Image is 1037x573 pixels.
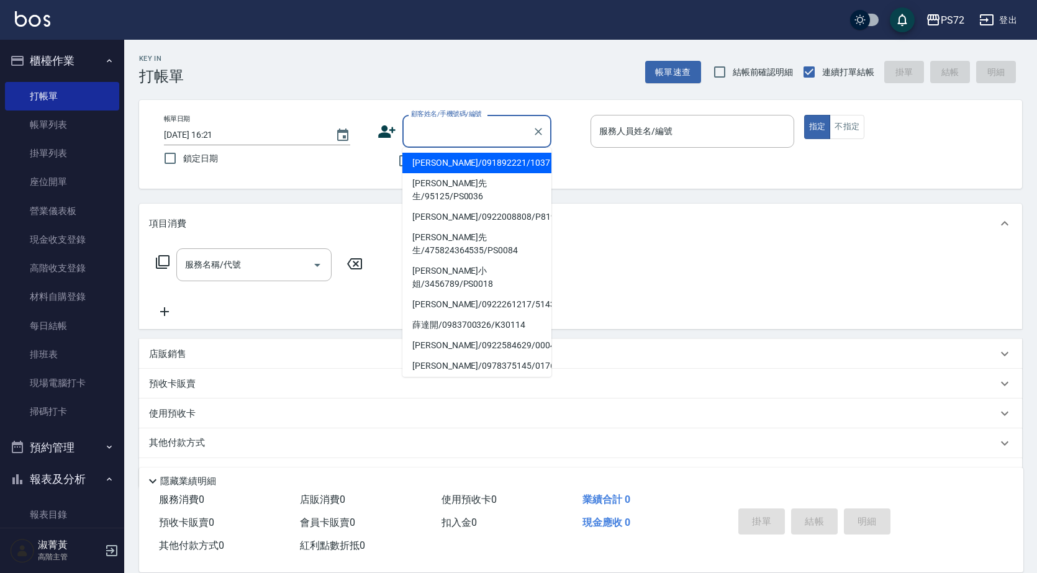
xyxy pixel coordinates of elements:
[159,494,204,505] span: 服務消費 0
[164,125,323,145] input: YYYY/MM/DD hh:mm
[582,517,630,528] span: 現金應收 0
[5,45,119,77] button: 櫃檯作業
[183,152,218,165] span: 鎖定日期
[139,55,184,63] h2: Key In
[149,407,196,420] p: 使用預收卡
[830,115,864,139] button: 不指定
[300,517,355,528] span: 會員卡販賣 0
[890,7,915,32] button: save
[5,340,119,369] a: 排班表
[645,61,701,84] button: 帳單速查
[300,539,365,551] span: 紅利點數折抵 0
[402,227,551,261] li: [PERSON_NAME]先生/475824364535/PS0084
[921,7,969,33] button: PS72
[530,123,547,140] button: Clear
[5,168,119,196] a: 座位開單
[5,431,119,464] button: 預約管理
[442,517,477,528] span: 扣入金 0
[402,335,551,356] li: [PERSON_NAME]/0922584629/0004
[5,463,119,495] button: 報表及分析
[733,66,794,79] span: 結帳前確認明細
[10,538,35,563] img: Person
[149,436,211,450] p: 其他付款方式
[5,397,119,426] a: 掃碼打卡
[5,254,119,282] a: 高階收支登錄
[402,356,551,376] li: [PERSON_NAME]/0978375145/0176
[15,11,50,27] img: Logo
[5,500,119,529] a: 報表目錄
[5,369,119,397] a: 現場電腦打卡
[402,261,551,294] li: [PERSON_NAME]小姐/3456789/PS0018
[139,428,1022,458] div: 其他付款方式
[159,517,214,528] span: 預收卡販賣 0
[139,204,1022,243] div: 項目消費
[164,114,190,124] label: 帳單日期
[582,494,630,505] span: 業績合計 0
[149,467,196,480] p: 備註及來源
[139,369,1022,399] div: 預收卡販賣
[307,255,327,275] button: Open
[402,315,551,335] li: 薛達開/0983700326/K30114
[5,139,119,168] a: 掛單列表
[804,115,831,139] button: 指定
[38,551,101,562] p: 高階主管
[442,494,497,505] span: 使用預收卡 0
[159,539,224,551] span: 其他付款方式 0
[149,348,186,361] p: 店販銷售
[402,173,551,207] li: [PERSON_NAME]先生/95125/PS0036
[5,225,119,254] a: 現金收支登錄
[411,109,482,119] label: 顧客姓名/手機號碼/編號
[149,217,186,230] p: 項目消費
[402,376,551,397] li: [PERSON_NAME]/[PERSON_NAME]5125/5125
[402,294,551,315] li: [PERSON_NAME]/0922261217/5143
[139,458,1022,488] div: 備註及來源
[941,12,964,28] div: PS72
[38,539,101,551] h5: 淑菁黃
[402,153,551,173] li: [PERSON_NAME]/091892221/1037
[5,197,119,225] a: 營業儀表板
[139,399,1022,428] div: 使用預收卡
[974,9,1022,32] button: 登出
[149,377,196,390] p: 預收卡販賣
[5,282,119,311] a: 材料自購登錄
[822,66,874,79] span: 連續打單結帳
[402,207,551,227] li: [PERSON_NAME]/0922008808/P819
[139,68,184,85] h3: 打帳單
[5,111,119,139] a: 帳單列表
[300,494,345,505] span: 店販消費 0
[139,339,1022,369] div: 店販銷售
[328,120,358,150] button: Choose date, selected date is 2025-09-15
[160,475,216,488] p: 隱藏業績明細
[5,82,119,111] a: 打帳單
[5,312,119,340] a: 每日結帳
